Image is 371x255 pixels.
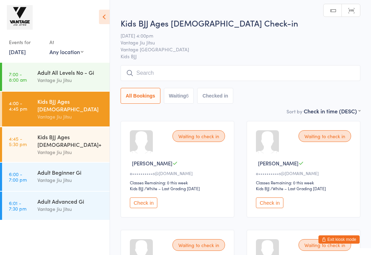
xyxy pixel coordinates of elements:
span: Vantage Jiu Jitsu [121,39,350,46]
div: Vantage Jiu Jitsu [37,113,104,121]
time: 6:01 - 7:30 pm [9,200,26,211]
input: Search [121,65,360,81]
div: Adult All Levels No - Gi [37,69,104,76]
span: [PERSON_NAME] [258,160,299,167]
div: Kids BJJ Ages [DEMOGRAPHIC_DATA] [37,98,104,113]
div: Vantage Jiu Jitsu [37,76,104,84]
div: Any location [49,48,83,55]
div: e••••••••••s@[DOMAIN_NAME] [256,170,353,176]
h2: Kids BJJ Ages [DEMOGRAPHIC_DATA] Check-in [121,17,360,29]
a: 7:00 -8:00 amAdult All Levels No - GiVantage Jiu Jitsu [2,63,110,91]
div: Vantage Jiu Jitsu [37,148,104,156]
time: 7:00 - 8:00 am [9,71,27,82]
div: Events for [9,37,43,48]
button: Exit kiosk mode [318,235,360,244]
div: Classes Remaining: 0 this week [130,180,227,185]
div: Adult Advanced Gi [37,197,104,205]
time: 4:00 - 4:45 pm [9,100,27,111]
div: Classes Remaining: 0 this week [256,180,353,185]
div: Check in time (DESC) [304,107,360,115]
div: 6 [186,93,189,99]
time: 4:45 - 5:30 pm [9,136,27,147]
a: 4:00 -4:45 pmKids BJJ Ages [DEMOGRAPHIC_DATA]Vantage Jiu Jitsu [2,92,110,126]
div: Vantage Jiu Jitsu [37,176,104,184]
div: Waiting to check in [172,130,225,142]
span: [DATE] 4:00pm [121,32,350,39]
a: [DATE] [9,48,26,55]
button: Checked in [197,88,233,104]
button: All Bookings [121,88,160,104]
button: Check in [130,197,157,208]
div: Kids BJJ [256,185,269,191]
span: / White – Last Grading [DATE] [144,185,200,191]
div: Waiting to check in [299,239,351,251]
time: 6:00 - 7:00 pm [9,171,27,182]
div: Kids BJJ [130,185,143,191]
div: e••••••••••s@[DOMAIN_NAME] [130,170,227,176]
div: At [49,37,83,48]
img: Vantage Jiu Jitsu [7,5,33,30]
div: Adult Beginner Gi [37,169,104,176]
a: 6:01 -7:30 pmAdult Advanced GiVantage Jiu Jitsu [2,192,110,220]
span: / White – Last Grading [DATE] [270,185,326,191]
span: Kids BJJ [121,53,360,60]
div: Kids BJJ Ages [DEMOGRAPHIC_DATA]+ [37,133,104,148]
span: Vantage [GEOGRAPHIC_DATA] [121,46,350,53]
a: 6:00 -7:00 pmAdult Beginner GiVantage Jiu Jitsu [2,163,110,191]
button: Waiting6 [164,88,194,104]
a: 4:45 -5:30 pmKids BJJ Ages [DEMOGRAPHIC_DATA]+Vantage Jiu Jitsu [2,127,110,162]
span: [PERSON_NAME] [132,160,172,167]
label: Sort by [286,108,302,115]
div: Waiting to check in [172,239,225,251]
div: Waiting to check in [299,130,351,142]
button: Check in [256,197,283,208]
div: Vantage Jiu Jitsu [37,205,104,213]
